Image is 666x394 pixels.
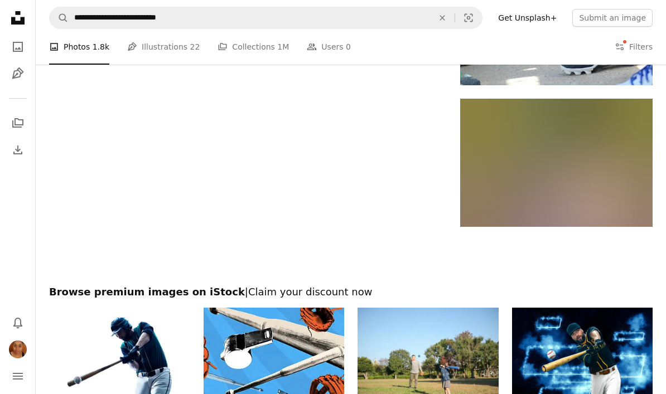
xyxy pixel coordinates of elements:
[7,338,29,361] button: Profile
[218,29,289,65] a: Collections 1M
[277,41,289,53] span: 1M
[430,7,455,28] button: Clear
[9,341,27,358] img: Avatar of user Jessica Bongiorno
[7,365,29,387] button: Menu
[572,9,653,27] button: Submit an image
[455,7,482,28] button: Visual search
[127,29,200,65] a: Illustrations 22
[49,285,653,299] h2: Browse premium images on iStock
[245,286,373,298] span: | Claim your discount now
[615,29,653,65] button: Filters
[7,112,29,134] a: Collections
[7,36,29,58] a: Photos
[460,158,653,168] a: a batter, catcher and umpire during a baseball game
[7,7,29,31] a: Home — Unsplash
[190,41,200,53] span: 22
[491,9,563,27] a: Get Unsplash+
[7,139,29,161] a: Download History
[307,29,351,65] a: Users 0
[346,41,351,53] span: 0
[7,62,29,85] a: Illustrations
[7,312,29,334] button: Notifications
[50,7,69,28] button: Search Unsplash
[460,99,653,227] img: a batter, catcher and umpire during a baseball game
[49,7,482,29] form: Find visuals sitewide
